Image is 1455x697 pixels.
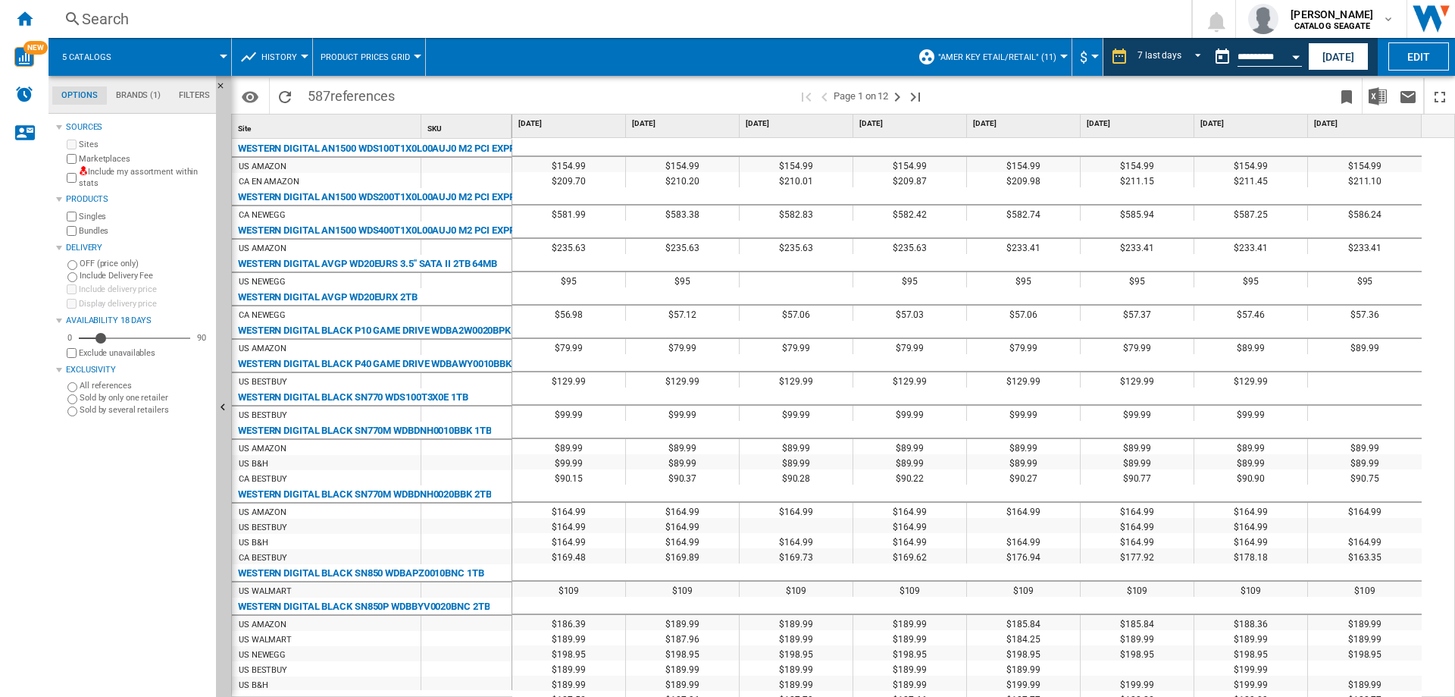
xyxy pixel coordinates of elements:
span: $ [1080,49,1087,65]
div: $89.99 [626,439,739,454]
div: $89.99 [1194,439,1307,454]
div: $89.99 [1308,439,1422,454]
input: Display delivery price [67,299,77,309]
div: [DATE] [1311,115,1422,133]
div: $154.99 [512,157,625,172]
div: $164.99 [626,533,739,548]
img: mysite-not-bg-18x18.png [79,166,88,175]
div: [DATE] [515,115,625,133]
div: WESTERN DIGITAL BLACK P10 GAME DRIVE WDBA2W0020BPK PINK 2TB [238,322,512,340]
button: Maximize [1425,78,1455,114]
span: [DATE] [746,118,850,129]
button: Edit [1388,42,1449,71]
div: $233.41 [1194,239,1307,254]
div: $169.62 [853,548,966,564]
b: CATALOG SEAGATE [1294,21,1370,31]
div: $154.99 [740,157,853,172]
img: profile.jpg [1248,4,1278,34]
div: US WALMART [239,633,292,648]
div: $235.63 [740,239,853,254]
label: Include delivery price [79,284,210,295]
div: $189.99 [512,676,625,691]
div: CA EN AMAZON [239,174,299,190]
div: CA BESTBUY [239,551,287,566]
div: [DATE] [1084,115,1194,133]
div: $209.87 [853,172,966,187]
button: [DATE] [1308,42,1369,71]
div: $95 [626,272,739,287]
div: US NEWEGG [239,648,286,663]
div: 5 catalogs [56,38,224,76]
button: Options [235,83,265,110]
div: $176.94 [967,548,1080,564]
div: $585.94 [1081,206,1194,221]
button: $ [1080,38,1095,76]
label: Include my assortment within stats [79,166,210,190]
div: $198.95 [512,645,625,661]
div: $164.99 [740,533,853,548]
div: WESTERN DIGITAL AN1500 WDS400T1X0L00AUJ0 M2 PCI EXPRESS 4TB [238,221,512,240]
div: WESTERN DIGITAL BLACK SN770 WDS100T3X0E 1TB [238,388,468,407]
div: CA NEWEGG [239,308,286,323]
div: US BESTBUY [239,408,287,423]
div: $99.99 [626,406,739,421]
input: All references [67,382,77,392]
div: $79.99 [1081,339,1194,354]
div: US B&H [239,457,268,472]
div: $129.99 [1194,372,1307,388]
div: $89.99 [626,454,739,469]
div: $99.99 [1081,406,1194,421]
input: Sold by several retailers [67,407,77,416]
span: History [261,52,297,62]
div: $164.99 [626,518,739,533]
div: $79.99 [626,339,739,354]
div: $189.99 [1194,630,1307,645]
div: $90.90 [1194,469,1307,485]
div: $164.99 [1194,533,1307,548]
div: $90.75 [1308,469,1422,485]
input: Include delivery price [67,284,77,294]
div: $57.12 [626,306,739,321]
md-tab-item: Brands (1) [107,86,170,105]
div: US AMAZON [239,159,286,174]
div: [DATE] [970,115,1080,133]
button: Product prices grid [321,38,418,76]
div: $89.99 [967,439,1080,454]
label: Include Delivery Fee [80,270,210,281]
div: $129.99 [626,372,739,388]
button: Hide [216,76,234,103]
div: $198.95 [967,645,1080,661]
span: [DATE] [1087,118,1191,129]
div: $99.99 [967,406,1080,421]
div: $164.99 [853,518,966,533]
div: $164.99 [1194,518,1307,533]
div: $185.84 [967,615,1080,630]
div: $90.22 [853,469,966,485]
input: Sites [67,140,77,149]
input: Bundles [67,226,77,236]
button: md-calendar [1207,42,1238,72]
div: $189.99 [740,615,853,630]
div: $186.39 [512,615,625,630]
div: $89.99 [1308,339,1422,354]
div: $95 [967,272,1080,287]
div: $99.99 [512,454,625,469]
img: alerts-logo.svg [15,85,33,103]
div: $99.99 [1194,406,1307,421]
div: $189.99 [740,661,853,676]
div: $164.99 [1308,503,1422,518]
div: $586.24 [1308,206,1422,221]
div: Search [82,8,1152,30]
md-tab-item: Filters [170,86,219,105]
div: WESTERN DIGITAL BLACK P40 GAME DRIVE WDBAWY0010BBK 1TB [238,355,512,373]
div: $164.99 [1194,503,1307,518]
div: $57.06 [967,306,1080,321]
div: $189.99 [626,615,739,630]
div: $198.95 [1194,645,1307,661]
div: $95 [512,272,625,287]
span: 5 catalogs [62,52,111,62]
div: $129.99 [1081,372,1194,388]
div: $109 [1308,582,1422,597]
div: $209.98 [967,172,1080,187]
div: $198.95 [853,645,966,661]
